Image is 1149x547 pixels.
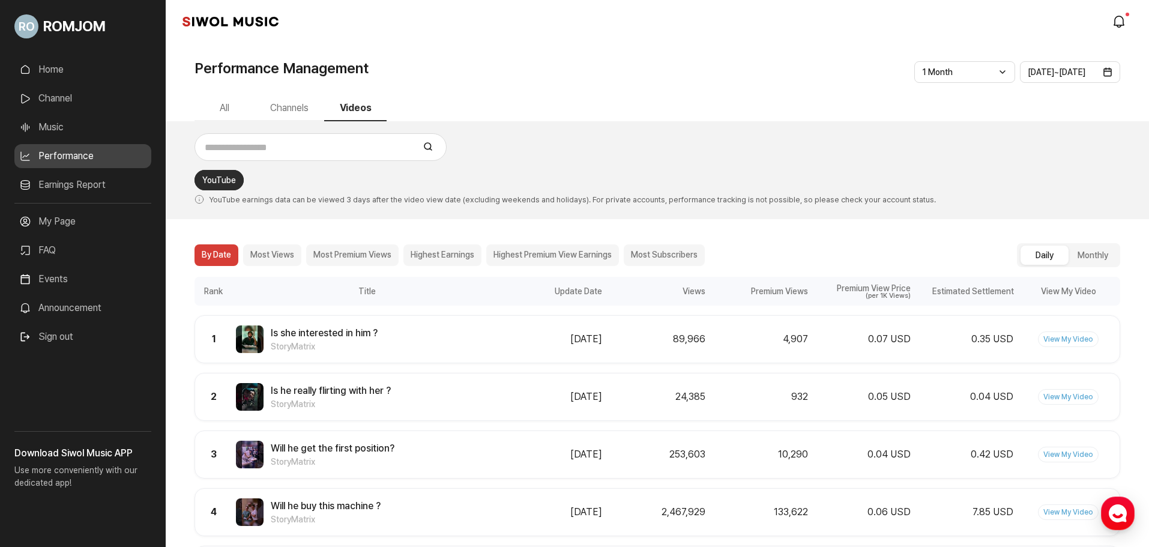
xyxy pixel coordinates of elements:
[195,187,1120,207] p: YouTube earnings data can be viewed 3 days after the video view date (excluding weekends and holi...
[507,505,602,519] div: [DATE]
[236,441,264,468] img: Video Thumbnail Image
[609,447,705,462] div: 253,603
[14,86,151,110] a: Channel
[271,513,381,526] span: StoryMatrix
[1028,67,1085,77] span: [DATE] ~ [DATE]
[507,447,602,462] div: [DATE]
[236,325,264,353] img: Video Thumbnail Image
[815,332,911,346] div: 0.07 USD
[195,170,244,190] a: YouTube
[14,144,151,168] a: Performance
[815,284,911,292] div: Premium View Price
[1069,246,1117,265] button: Monthly
[14,296,151,320] a: Announcement
[199,139,414,156] input: Search for videos
[1038,447,1099,462] a: View My Video
[609,332,705,346] div: 89,966
[14,58,151,82] a: Home
[709,277,812,306] div: Premium Views
[195,244,238,266] button: By Date
[271,340,378,353] span: StoryMatrix
[211,391,217,402] span: 2
[609,505,705,519] div: 2,467,929
[624,244,705,266] button: Most Subscribers
[178,399,207,408] span: Settings
[211,506,217,518] span: 4
[815,292,911,299] div: (per 1K Views)
[609,390,705,404] div: 24,385
[914,277,1017,306] div: Estimated Settlement
[14,461,151,499] p: Use more conveniently with our dedicated app!
[195,58,369,79] h1: Performance Management
[918,332,1013,346] div: 0.35 USD
[14,115,151,139] a: Music
[713,447,808,462] div: 10,290
[918,447,1013,462] div: 0.42 USD
[507,390,602,404] div: [DATE]
[713,332,808,346] div: 4,907
[4,381,79,411] a: Home
[271,384,391,398] span: Is he really flirting with her ?
[155,381,231,411] a: Settings
[503,277,606,306] div: Update Date
[14,10,151,43] a: Go to My Profile
[486,244,619,266] button: Highest Premium View Earnings
[403,244,481,266] button: Highest Earnings
[271,441,394,456] span: Will he get the first position?
[14,238,151,262] a: FAQ
[1038,504,1099,520] a: View My Video
[243,244,301,266] button: Most Views
[271,456,394,468] span: StoryMatrix
[815,505,911,519] div: 0.06 USD
[14,325,78,349] button: Sign out
[271,499,381,513] span: Will he buy this machine ?
[14,446,151,461] h3: Download Siwol Music APP
[236,383,264,411] img: Video Thumbnail Image
[43,16,105,37] span: ROMJOM
[507,332,602,346] div: [DATE]
[14,267,151,291] a: Events
[918,505,1013,519] div: 7.85 USD
[195,96,255,121] button: All
[815,447,911,462] div: 0.04 USD
[1108,10,1132,34] a: modal.notifications
[1020,61,1121,83] button: [DATE]~[DATE]
[713,505,808,519] div: 133,622
[713,390,808,404] div: 932
[922,67,953,77] span: 1 Month
[271,326,378,340] span: Is she interested in him ?
[606,277,708,306] div: Views
[271,398,391,411] span: StoryMatrix
[1038,389,1099,405] a: View My Video
[232,277,503,306] div: Title
[100,399,135,409] span: Messages
[236,498,264,526] img: Video Thumbnail Image
[212,333,216,345] span: 1
[918,390,1013,404] div: 0.04 USD
[14,210,151,234] a: My Page
[211,449,217,460] span: 3
[1018,277,1120,306] div: View My Video
[31,399,52,408] span: Home
[1038,331,1099,347] a: View My Video
[255,96,324,121] button: Channels
[324,96,387,121] button: Videos
[306,244,399,266] button: Most Premium Views
[815,390,911,404] div: 0.05 USD
[1021,246,1069,265] button: Daily
[195,277,232,306] div: Rank
[14,173,151,197] a: Earnings Report
[79,381,155,411] a: Messages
